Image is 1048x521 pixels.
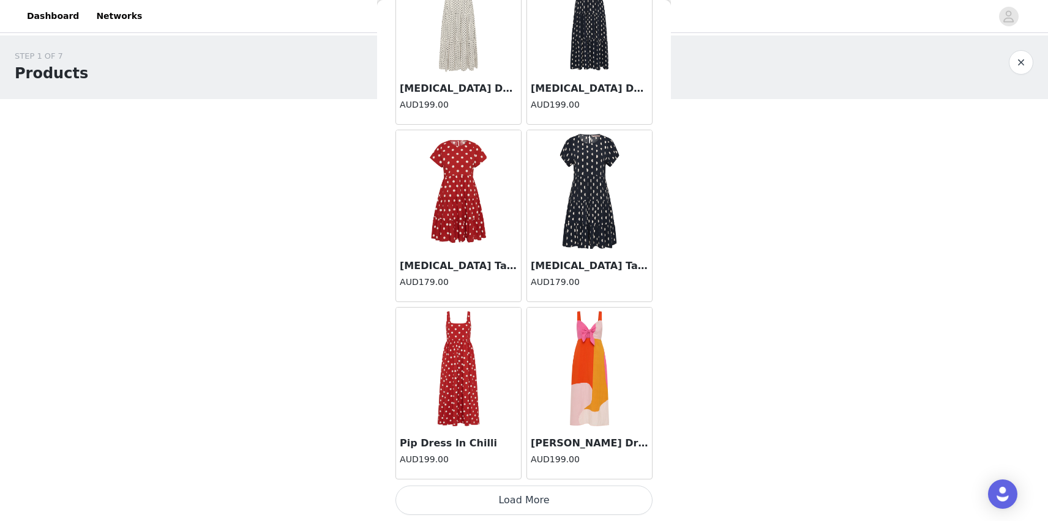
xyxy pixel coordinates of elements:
[400,453,517,466] h4: AUD199.00
[395,486,653,515] button: Load More
[531,453,648,466] h4: AUD199.00
[89,2,149,30] a: Networks
[400,98,517,111] h4: AUD199.00
[531,436,648,451] h3: [PERSON_NAME] Dress In Soleil
[531,276,648,289] h4: AUD179.00
[400,276,517,289] h4: AUD179.00
[400,259,517,273] h3: [MEDICAL_DATA] Tall Dress In Chilli
[531,98,648,111] h4: AUD199.00
[548,130,630,253] img: Mili Tall Dress In Lune
[400,436,517,451] h3: Pip Dress In Chilli
[417,308,499,430] img: Pip Dress In Chilli
[548,308,630,430] img: Rosie Dress In Soleil
[400,81,517,96] h3: [MEDICAL_DATA] Dress In Coco Spot
[417,130,499,253] img: Mili Tall Dress In Chilli
[531,259,648,273] h3: [MEDICAL_DATA] Tall Dress In Lune
[988,479,1017,509] div: Open Intercom Messenger
[531,81,648,96] h3: [MEDICAL_DATA] Dress In Lune
[15,50,88,62] div: STEP 1 OF 7
[15,62,88,84] h1: Products
[20,2,86,30] a: Dashboard
[1003,7,1014,26] div: avatar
